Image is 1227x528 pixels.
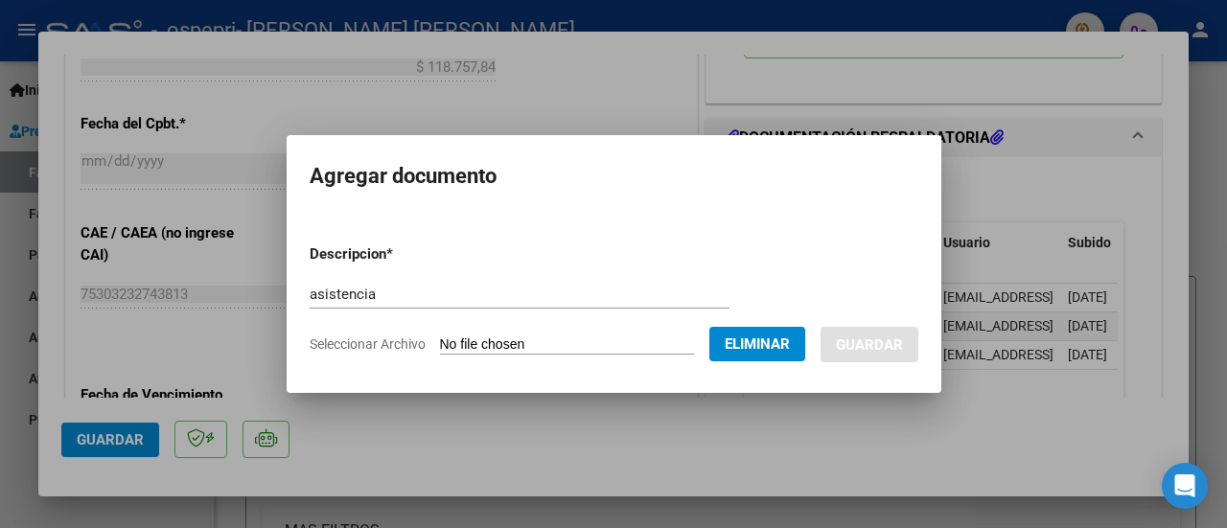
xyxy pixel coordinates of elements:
[836,336,903,354] span: Guardar
[709,327,805,361] button: Eliminar
[725,335,790,353] span: Eliminar
[310,336,426,352] span: Seleccionar Archivo
[310,243,493,265] p: Descripcion
[310,158,918,195] h2: Agregar documento
[1162,463,1208,509] div: Open Intercom Messenger
[821,327,918,362] button: Guardar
